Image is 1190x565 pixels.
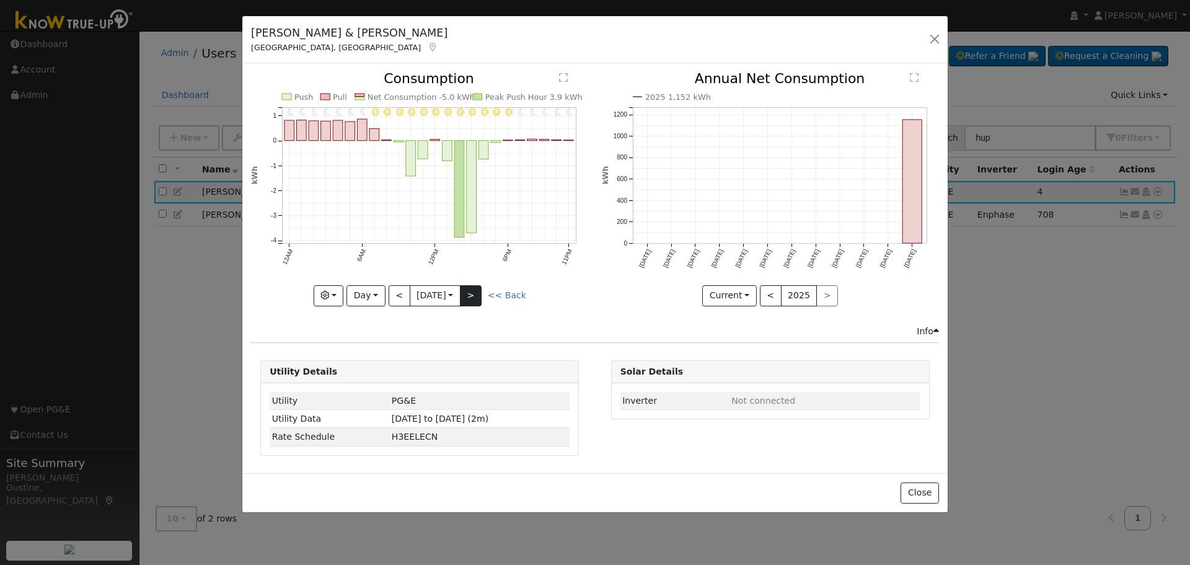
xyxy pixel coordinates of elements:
text: 0 [273,138,277,145]
i: 1PM - Clear [444,108,452,115]
text: 800 [617,154,627,161]
i: 5AM - Clear [348,108,355,115]
rect: onclick="" [382,140,392,141]
text: [DATE] [638,248,652,269]
strong: Utility Details [270,367,337,376]
text: 12PM [427,248,440,265]
rect: onclick="" [333,120,343,141]
span: [GEOGRAPHIC_DATA], [GEOGRAPHIC_DATA] [251,43,421,52]
text: [DATE] [710,248,724,269]
text: 2025 1,152 kWh [645,92,711,102]
i: 2PM - Clear [457,108,464,115]
rect: onclick="" [454,141,464,238]
span: [DATE] to [DATE] (2m) [392,414,488,424]
text: -2 [271,187,276,194]
text:  [559,73,568,82]
button: Close [901,483,938,504]
text: Annual Net Consumption [694,71,865,86]
rect: onclick="" [418,141,428,159]
span: V [392,432,438,442]
text: [DATE] [902,248,917,269]
i: 2AM - Clear [312,108,318,115]
rect: onclick="" [394,141,403,142]
td: Utility [270,392,389,410]
text: [DATE] [806,248,821,269]
text: 600 [617,176,627,183]
i: 11AM - Clear [420,108,428,115]
td: Utility Data [270,410,389,428]
rect: onclick="" [479,141,489,159]
text: 200 [617,219,627,226]
i: 10PM - Clear [555,108,561,115]
rect: onclick="" [284,120,294,141]
rect: onclick="" [491,141,501,143]
i: 3AM - Clear [324,108,330,115]
span: ID: null, authorized: None [731,396,795,406]
i: 5PM - Clear [493,108,501,115]
i: 7AM - Clear [372,108,379,115]
i: 6AM - Clear [360,108,366,115]
i: 10AM - Clear [408,108,416,115]
button: 2025 [781,285,818,306]
text: -4 [271,238,276,244]
rect: onclick="" [467,141,477,233]
i: 9PM - Clear [542,108,549,115]
rect: onclick="" [527,140,537,141]
i: 8PM - Clear [531,108,537,115]
circle: onclick="" [910,117,915,122]
div: Info [917,325,939,338]
i: 4AM - Clear [336,108,342,115]
rect: onclick="" [358,119,368,141]
rect: onclick="" [540,140,550,141]
rect: onclick="" [552,140,562,141]
h5: [PERSON_NAME] & [PERSON_NAME] [251,25,447,41]
text: [DATE] [734,248,748,269]
text: -3 [271,213,276,220]
text: [DATE] [685,248,700,269]
text: [DATE] [831,248,845,269]
text: kWh [601,166,610,185]
rect: onclick="" [309,121,319,141]
text: -1 [271,162,276,169]
text: Peak Push Hour 3.9 kWh [485,92,583,102]
text:  [910,73,919,82]
text: 0 [624,240,627,247]
i: 6PM - Clear [505,108,513,115]
a: Map [427,42,438,52]
text: Pull [333,92,347,102]
text: 1000 [613,133,627,140]
text: 400 [617,197,627,204]
i: 1AM - Clear [299,108,306,115]
button: > [460,285,482,306]
i: 4PM - Clear [481,108,488,115]
rect: onclick="" [515,140,525,141]
rect: onclick="" [902,120,922,243]
a: << Back [488,290,526,300]
strong: Solar Details [620,367,683,376]
i: 11PM - Clear [567,108,573,115]
text: [DATE] [758,248,772,269]
rect: onclick="" [503,140,513,141]
text: 1 [273,112,277,119]
i: 12AM - Clear [288,108,294,115]
rect: onclick="" [297,120,307,141]
i: 9AM - Clear [396,108,403,115]
text: Push [294,92,314,102]
text: 11PM [561,248,574,265]
text: [DATE] [878,248,892,269]
rect: onclick="" [345,122,355,141]
rect: onclick="" [321,122,331,141]
button: < [389,285,410,306]
text: [DATE] [854,248,868,269]
text: [DATE] [782,248,796,269]
text: 6PM [501,248,513,262]
span: ID: 17293027, authorized: 09/17/25 [392,396,416,406]
text: Consumption [384,71,474,86]
button: Current [702,285,757,306]
td: Inverter [620,392,729,410]
td: Rate Schedule [270,428,389,446]
rect: onclick="" [430,140,440,141]
text: [DATE] [661,248,676,269]
i: 12PM - Clear [433,108,440,115]
rect: onclick="" [443,141,452,161]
